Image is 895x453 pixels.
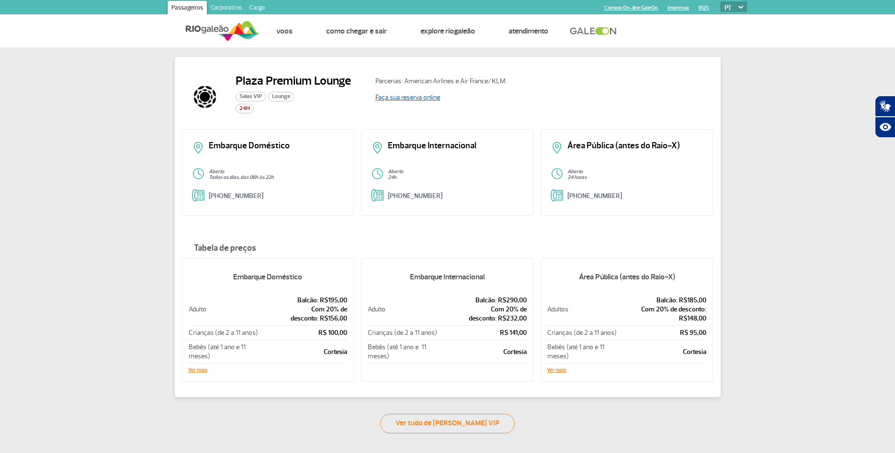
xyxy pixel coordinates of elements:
[567,192,622,200] a: [PHONE_NUMBER]
[168,1,207,16] a: Passageiros
[604,5,658,11] a: Compra On-line GaleOn
[547,367,566,373] button: Ver mais
[209,192,263,200] a: [PHONE_NUMBER]
[188,265,348,289] h5: Embarque Doméstico
[875,96,895,117] button: Abrir tradutor de língua de sinais.
[188,367,207,373] button: Ver mais
[439,347,527,356] p: Cortesia
[326,26,387,36] a: Como chegar e sair
[368,305,438,314] p: Adulto
[189,328,259,337] p: Crianças (de 2 a 11 anos)
[260,328,348,337] p: R$ 100,00
[380,414,515,433] a: Ver tudo de [PERSON_NAME] VIP
[246,1,269,16] a: Cargo
[567,142,703,150] p: Área Pública (antes do Raio-X)
[375,76,548,86] p: Parcerias: American Airlines e Air France/KLM.
[547,343,619,361] p: Bebês (até 1 ano e 11 meses)
[439,296,527,305] p: Balcão: R$290,00
[209,168,224,175] strong: Aberto
[509,26,548,36] a: Atendimento
[875,117,895,138] button: Abrir recursos assistivos.
[368,328,438,337] p: Crianças (de 2 a 11 anos)
[368,343,438,361] p: Bebês (até 1 ano e 11 meses)
[260,347,348,356] p: Cortesia
[420,26,475,36] a: Explore RIOgaleão
[620,347,706,356] p: Cortesia
[209,175,344,180] p: Todos os dias, das 06h às 22h
[567,168,583,175] strong: Aberto
[189,343,259,361] p: Bebês (até 1 ano e 11 meses)
[236,74,351,88] h2: Plaza Premium Lounge
[182,243,714,253] h4: Tabela de preços
[236,104,254,113] span: 24H
[388,175,523,180] p: 24h
[668,5,689,11] a: Imprensa
[268,92,294,101] span: Lounge
[207,1,246,16] a: Corporativo
[189,305,259,314] p: Adulto
[276,26,293,36] a: Voos
[367,265,527,289] h5: Embarque Internacional
[699,5,709,11] a: RQS
[260,305,348,323] p: Com 20% de desconto: R$156,00
[547,265,707,289] h5: Área Pública (antes do Raio-X)
[388,192,442,200] a: [PHONE_NUMBER]
[547,328,619,337] p: Crianças (de 2 a 11 anos)
[439,305,527,323] p: Com 20% de desconto: R$232,00
[620,328,706,337] p: R$ 95,00
[260,296,348,305] p: Balcão: R$195,00
[875,96,895,138] div: Plugin de acessibilidade da Hand Talk.
[547,305,619,314] p: Adultos
[620,296,706,305] p: Balcão: R$185,00
[209,142,344,150] p: Embarque Doméstico
[375,93,440,101] a: Faça sua reserva online
[567,175,703,180] p: 24 horas
[236,92,266,101] span: Salas VIP
[182,74,228,120] img: plaza-vip-logo.png
[388,142,523,150] p: Embarque Internacional
[439,328,527,337] p: R$ 141,00
[620,305,706,323] p: Com 20% de desconto: R$148,00
[388,168,403,175] strong: Aberto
